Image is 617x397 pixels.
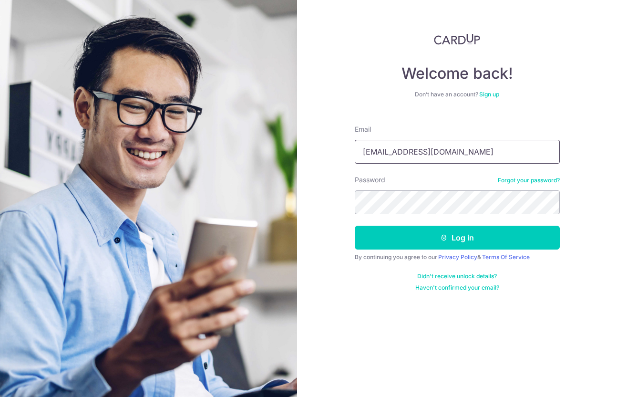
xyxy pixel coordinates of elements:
img: CardUp Logo [434,33,481,45]
input: Enter your Email [355,140,560,164]
a: Haven't confirmed your email? [415,284,499,292]
a: Privacy Policy [438,253,477,261]
a: Terms Of Service [482,253,530,261]
a: Sign up [479,91,499,98]
a: Forgot your password? [498,177,560,184]
label: Password [355,175,385,185]
a: Didn't receive unlock details? [417,272,497,280]
div: Don’t have an account? [355,91,560,98]
label: Email [355,125,371,134]
h4: Welcome back! [355,64,560,83]
div: By continuing you agree to our & [355,253,560,261]
button: Log in [355,226,560,250]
